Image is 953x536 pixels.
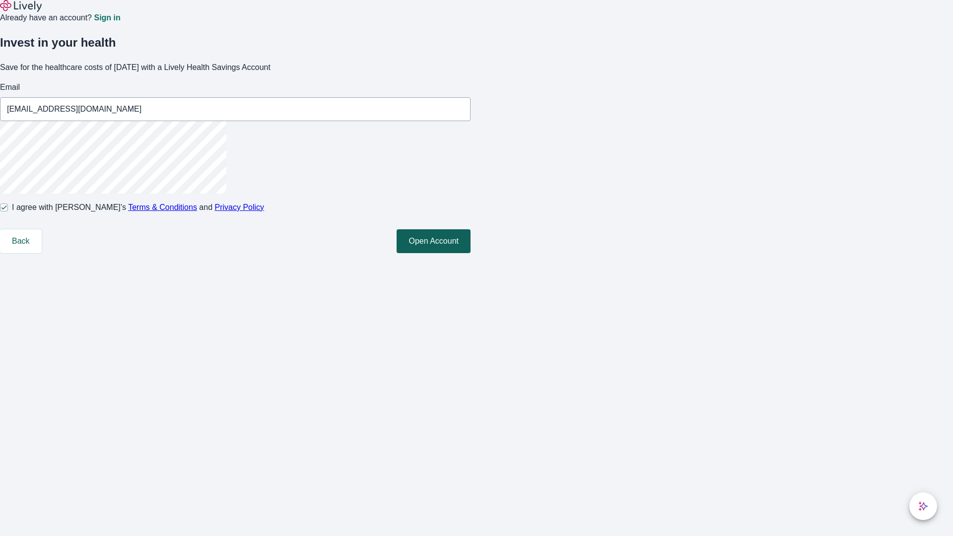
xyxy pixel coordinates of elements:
button: chat [909,492,937,520]
a: Terms & Conditions [128,203,197,211]
a: Privacy Policy [215,203,265,211]
span: I agree with [PERSON_NAME]’s and [12,201,264,213]
button: Open Account [397,229,471,253]
a: Sign in [94,14,120,22]
svg: Lively AI Assistant [918,501,928,511]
